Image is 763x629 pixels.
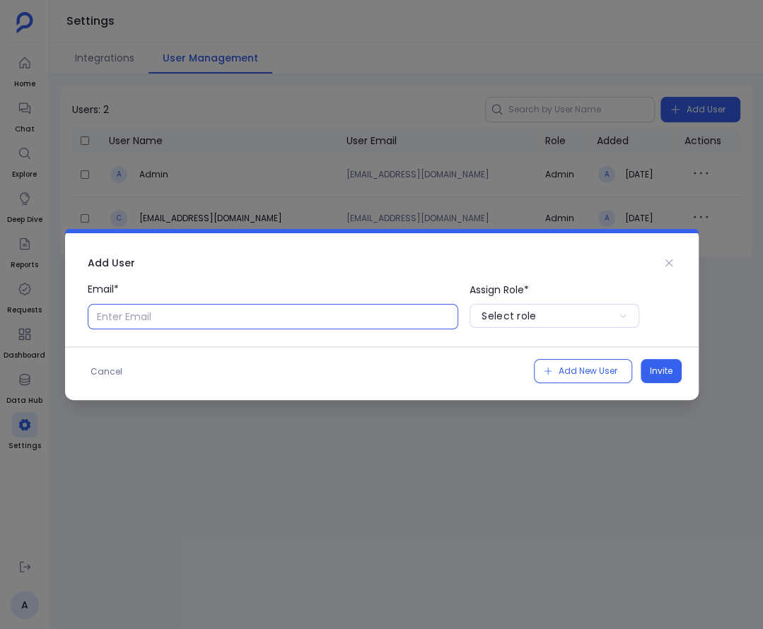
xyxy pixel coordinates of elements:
[650,364,672,378] span: Invite
[470,304,639,328] button: Select role
[482,309,536,323] div: Select role
[88,304,459,329] input: Email*
[88,256,135,270] h2: Add User
[534,359,632,383] button: Add New User
[470,283,639,297] p: Assign Role*
[82,360,131,383] button: Cancel
[88,281,459,329] label: Email*
[91,365,122,379] span: Cancel
[559,364,617,378] span: Add New User
[641,359,682,383] button: Invite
